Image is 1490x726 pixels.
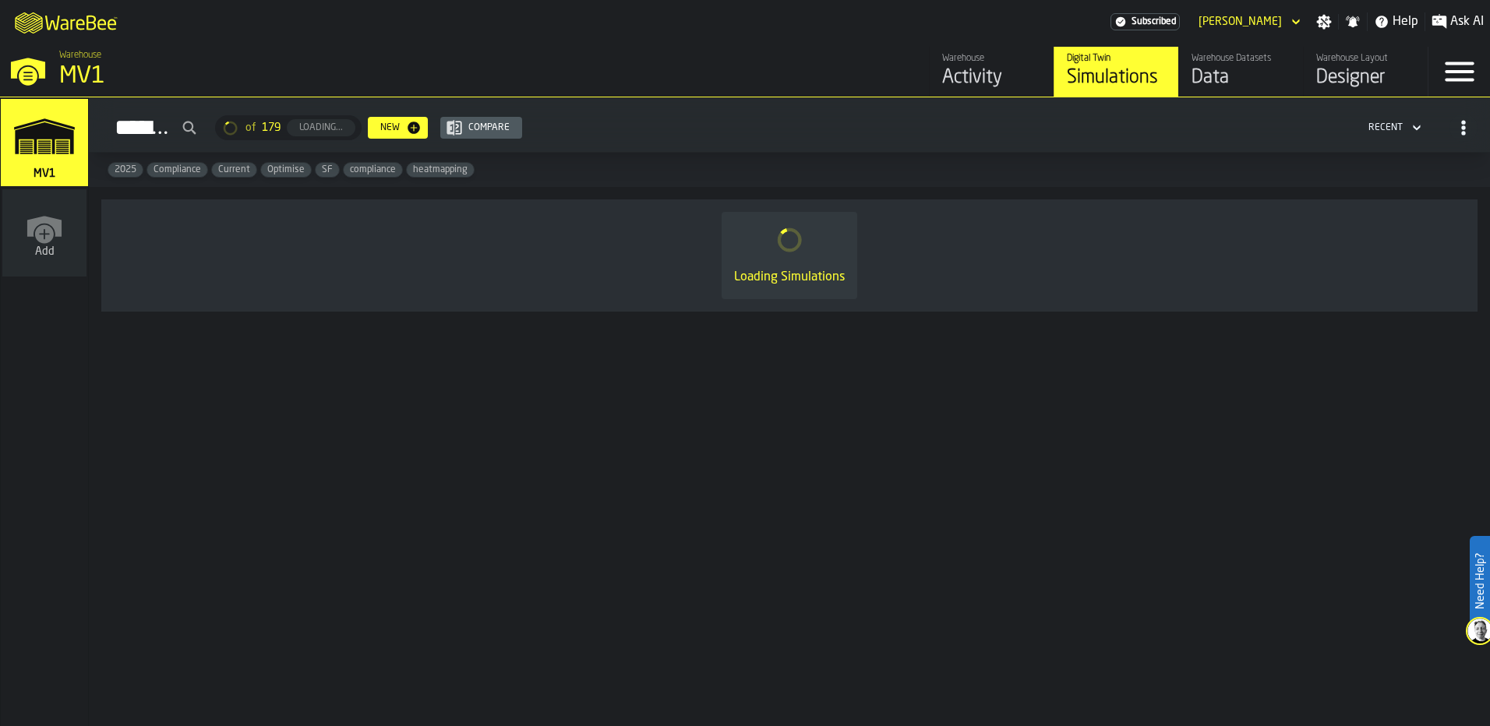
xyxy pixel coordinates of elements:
label: Need Help? [1471,537,1488,625]
a: link-to-/wh/i/3ccf57d1-1e0c-4a81-a3bb-c2011c5f0d50/feed/ [929,47,1054,97]
div: DropdownMenuValue-4 [1362,118,1425,137]
div: Simulations [1067,65,1166,90]
label: button-toggle-Ask AI [1425,12,1490,31]
div: Loading... [293,122,349,133]
div: Data [1192,65,1291,90]
label: button-toggle-Notifications [1339,14,1367,30]
div: Designer [1316,65,1415,90]
h2: button-Simulations [89,97,1490,153]
div: Warehouse [942,53,1041,64]
div: Digital Twin [1067,53,1166,64]
div: Menu Subscription [1110,13,1180,30]
div: DropdownMenuValue-Gavin White [1199,16,1282,28]
a: link-to-/wh/i/3ccf57d1-1e0c-4a81-a3bb-c2011c5f0d50/settings/billing [1110,13,1180,30]
a: link-to-/wh/i/3ccf57d1-1e0c-4a81-a3bb-c2011c5f0d50/simulations [1,99,88,189]
span: Help [1393,12,1418,31]
div: Loading Simulations [734,268,845,287]
span: SF [316,164,339,175]
span: Add [35,245,55,258]
span: 2025 [108,164,143,175]
label: button-toggle-Menu [1428,47,1490,97]
span: compliance [344,164,402,175]
span: Subscribed [1132,16,1176,27]
a: link-to-/wh/i/3ccf57d1-1e0c-4a81-a3bb-c2011c5f0d50/designer [1303,47,1428,97]
span: Warehouse [59,50,101,61]
button: button-Loading... [287,119,355,136]
div: ItemListCard- [101,199,1478,312]
a: link-to-/wh/i/3ccf57d1-1e0c-4a81-a3bb-c2011c5f0d50/data [1178,47,1303,97]
a: link-to-/wh/i/3ccf57d1-1e0c-4a81-a3bb-c2011c5f0d50/simulations [1054,47,1178,97]
div: Warehouse Datasets [1192,53,1291,64]
button: button-New [368,117,428,139]
div: Activity [942,65,1041,90]
span: Ask AI [1450,12,1484,31]
button: button-Compare [440,117,522,139]
span: Optimise [261,164,311,175]
label: button-toggle-Help [1368,12,1425,31]
span: Compliance [147,164,207,175]
a: link-to-/wh/new [2,189,87,280]
span: MV1 [30,167,58,180]
span: Current [212,164,256,175]
label: button-toggle-Settings [1310,14,1338,30]
div: Warehouse Layout [1316,53,1415,64]
div: MV1 [59,62,480,90]
div: DropdownMenuValue-Gavin White [1192,12,1304,31]
div: ButtonLoadMore-Loading...-Prev-First-Last [209,115,368,140]
div: DropdownMenuValue-4 [1368,122,1403,133]
div: New [374,122,406,133]
span: heatmapping [407,164,474,175]
span: 179 [262,122,281,134]
div: Compare [462,122,516,133]
span: of [245,122,256,134]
